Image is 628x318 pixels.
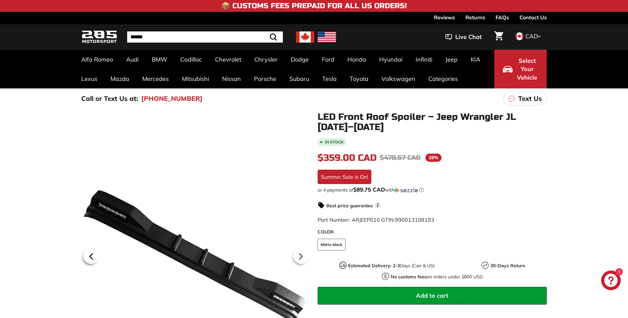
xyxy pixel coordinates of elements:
[434,12,455,23] a: Reviews
[490,263,525,269] strong: 30-Days Return
[341,50,373,69] a: Honda
[315,50,341,69] a: Ford
[283,69,316,88] a: Subaru
[348,263,400,269] strong: Estimated Delivery: 2-3
[520,12,547,23] a: Contact Us
[599,271,623,292] inbox-online-store-chat: Shopify online store chat
[395,216,434,223] span: 990013108193
[120,50,145,69] a: Audi
[127,31,283,43] input: Search
[221,2,407,10] h4: 📦 Customs Fees Prepaid for All US Orders!
[141,94,203,103] a: [PHONE_NUMBER]
[425,154,442,162] span: 25%
[318,187,547,193] div: or 4 payments of with
[318,287,547,305] button: Add to cart
[81,29,117,45] img: Logo_285_Motorsport_areodynamics_components
[75,69,104,88] a: Lexus
[373,50,409,69] a: Hyundai
[216,69,247,88] a: Nissan
[416,292,448,299] span: Add to cart
[248,50,284,69] a: Chrysler
[81,94,138,103] p: Call or Text Us at:
[348,262,435,269] p: Days (Can & US)
[490,26,507,48] a: Cart
[494,50,547,88] button: Select Your Vehicle
[104,69,136,88] a: Mazda
[391,273,483,280] p: on orders under $800 USD
[503,92,547,105] a: Text Us
[465,12,485,23] a: Returns
[375,202,381,208] span: i
[326,203,373,209] strong: Best price guarantee
[455,33,482,41] span: Live Chat
[174,50,208,69] a: Cadillac
[409,50,439,69] a: Infiniti
[516,57,538,82] span: Select Your Vehicle
[325,140,343,144] b: In stock
[208,50,248,69] a: Chevrolet
[318,187,547,193] div: or 4 payments of$89.75 CADwithSezzle Click to learn more about Sezzle
[318,216,434,223] span: Part Number: ARJEEP010 GTIN:
[464,50,487,69] a: KIA
[318,229,547,235] label: COLOR
[496,12,509,23] a: FAQs
[437,29,490,45] button: Live Chat
[75,50,120,69] a: Alfa Romeo
[284,50,315,69] a: Dodge
[318,152,377,163] span: $359.00 CAD
[316,69,343,88] a: Tesla
[318,112,547,132] h1: LED Front Roof Spoiler – Jeep Wrangler JL [DATE]–[DATE]
[422,69,464,88] a: Categories
[145,50,174,69] a: BMW
[518,94,542,103] p: Text Us
[391,274,427,280] strong: No customs fees
[353,186,385,193] span: $89.75 CAD
[394,187,418,193] img: Sezzle
[318,170,371,184] div: Summer Sale is On!
[380,154,421,162] span: $478.67 CAD
[439,50,464,69] a: Jeep
[247,69,283,88] a: Porsche
[175,69,216,88] a: Mitsubishi
[525,32,538,40] span: CAD
[343,69,375,88] a: Toyota
[136,69,175,88] a: Mercedes
[375,69,422,88] a: Volkswagen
